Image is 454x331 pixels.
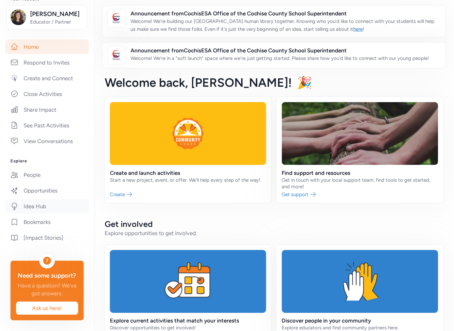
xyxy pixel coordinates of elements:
[5,55,89,70] a: Respond to Invites
[30,19,83,25] span: Educator / Partner
[6,5,87,29] button: [PERSON_NAME]Educator / Partner
[16,302,79,315] button: Ask us here!
[109,11,124,26] img: logo
[5,134,89,148] a: View Conversations
[105,219,444,229] h2: Get involved
[109,48,124,63] img: logo
[30,9,83,19] span: [PERSON_NAME]
[5,199,89,214] a: Idea Hub
[131,46,429,54] span: Announcement from CochisESA Office of the Cochise County School Superintendent
[5,231,89,245] a: [Impact Stories]
[5,71,89,85] a: Create and Connect
[131,17,441,33] p: Welcome! We're building our [GEOGRAPHIC_DATA] human library together. Knowing who you'd like to c...
[5,168,89,182] a: People
[105,75,292,90] span: Welcome back , [PERSON_NAME]!
[105,229,444,237] div: Explore opportunities to get involved.
[43,257,51,265] div: ?
[5,102,89,117] a: Share Impact
[16,282,79,298] div: Have a question? We've got answers.
[297,75,312,90] span: 🎉
[5,184,89,198] a: Opportunities
[21,304,73,312] span: Ask us here!
[131,9,441,17] span: Announcement from CochisESA Office of the Cochise County School Superintendent
[5,215,89,230] a: Bookmarks
[5,87,89,101] a: Close Activities
[10,159,84,164] h3: Explore
[16,271,79,281] div: Need some support?
[5,118,89,133] a: See Past Activities
[354,26,363,32] a: here
[5,40,89,54] a: Home
[131,54,429,62] p: Welcome! We're in a "soft launch" space where we're just getting started. Please share how you'd ...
